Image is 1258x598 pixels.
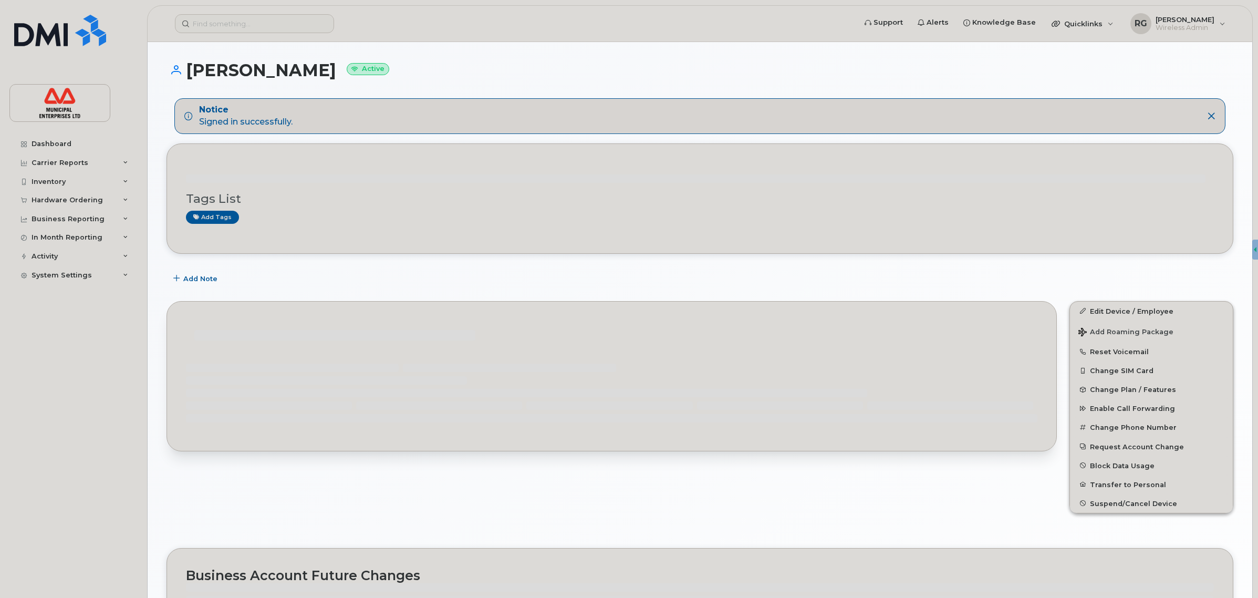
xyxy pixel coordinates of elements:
h3: Tags List [186,192,1214,205]
a: Edit Device / Employee [1070,302,1233,321]
div: Signed in successfully. [199,104,293,128]
button: Add Note [167,270,226,288]
button: Block Data Usage [1070,456,1233,475]
span: Suspend/Cancel Device [1090,499,1177,507]
button: Suspend/Cancel Device [1070,494,1233,513]
button: Change Plan / Features [1070,380,1233,399]
small: Active [347,63,389,75]
button: Transfer to Personal [1070,475,1233,494]
a: Add tags [186,211,239,224]
button: Reset Voicemail [1070,342,1233,361]
span: Add Note [183,274,217,284]
h2: Business Account Future Changes [186,568,1214,583]
button: Change SIM Card [1070,361,1233,380]
button: Enable Call Forwarding [1070,399,1233,418]
button: Change Phone Number [1070,418,1233,437]
span: Change Plan / Features [1090,386,1176,394]
strong: Notice [199,104,293,116]
span: Enable Call Forwarding [1090,405,1175,413]
button: Add Roaming Package [1070,321,1233,342]
button: Request Account Change [1070,437,1233,456]
span: Add Roaming Package [1078,328,1173,338]
h1: [PERSON_NAME] [167,61,1233,79]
